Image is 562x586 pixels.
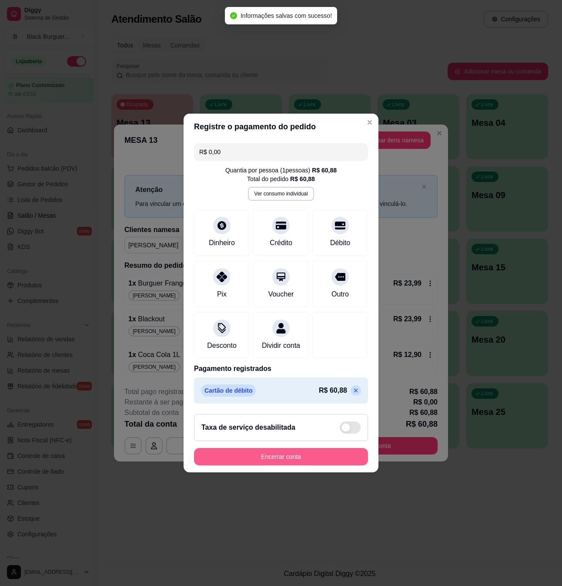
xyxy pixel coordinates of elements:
[270,238,292,248] div: Crédito
[331,289,349,300] div: Outro
[217,289,227,300] div: Pix
[248,187,314,201] button: Ver consumo individual
[199,143,363,161] input: Ex.: hambúrguer de cordeiro
[319,385,347,396] p: R$ 60,88
[225,166,337,175] div: Quantia por pessoa ( 1 pessoas)
[201,422,295,433] h2: Taxa de serviço desabilitada
[247,175,315,183] div: Total do pedido
[209,238,235,248] div: Dinheiro
[201,384,256,397] p: Cartão de débito
[194,364,368,374] p: Pagamento registrados
[268,289,294,300] div: Voucher
[207,340,237,351] div: Desconto
[330,238,350,248] div: Débito
[290,175,315,183] div: R$ 60,88
[184,114,378,140] header: Registre o pagamento do pedido
[230,12,237,19] span: check-circle
[363,115,377,129] button: Close
[262,340,300,351] div: Dividir conta
[194,448,368,465] button: Encerrar conta
[241,12,332,19] span: Informações salvas com sucesso!
[312,166,337,175] div: R$ 60,88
